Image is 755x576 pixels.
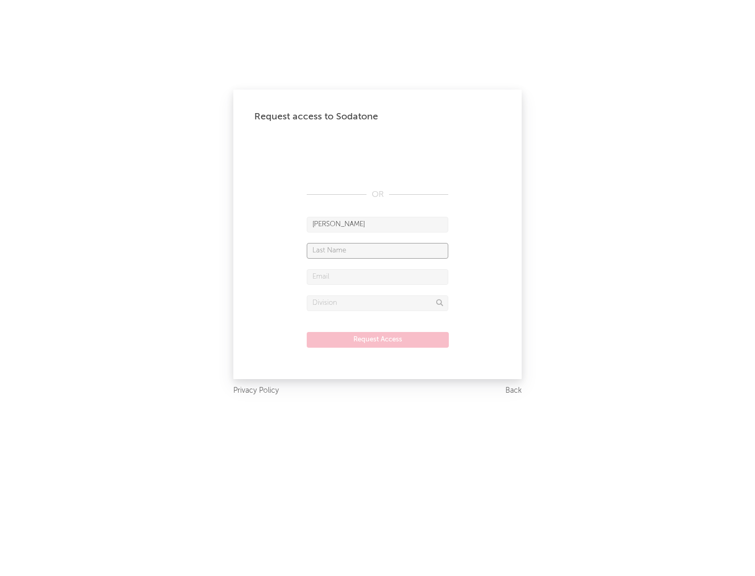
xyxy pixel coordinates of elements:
input: Last Name [307,243,448,259]
button: Request Access [307,332,449,348]
input: Division [307,295,448,311]
div: OR [307,189,448,201]
div: Request access to Sodatone [254,110,501,123]
a: Privacy Policy [233,384,279,397]
input: Email [307,269,448,285]
input: First Name [307,217,448,232]
a: Back [505,384,522,397]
